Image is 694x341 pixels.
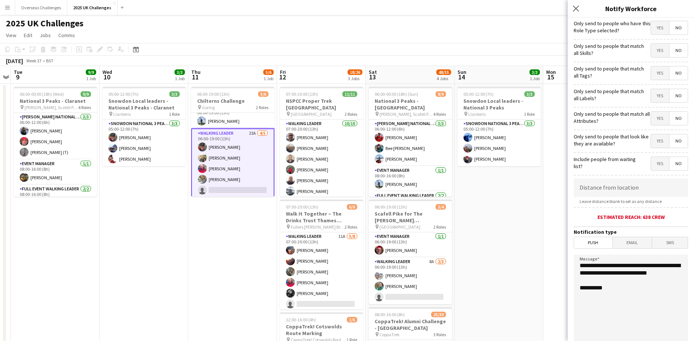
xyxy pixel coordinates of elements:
[574,88,650,101] label: Only send to people that match all Labels?
[369,191,452,230] app-card-role: Full Event Walking Leader2/2
[574,111,651,124] label: Only send to people that match all Attributes?
[14,185,97,221] app-card-role: Full Event Walking Leader2/208:00-16:00 (8h)
[669,21,688,35] span: No
[3,30,19,40] a: View
[15,0,67,15] button: Overseas Challenges
[433,332,446,337] span: 3 Roles
[530,76,540,81] div: 1 Job
[291,224,345,230] span: Fullers [PERSON_NAME] Brewery, [GEOGRAPHIC_DATA]
[457,69,466,75] span: Sun
[286,91,318,97] span: 07:00-20:00 (13h)
[457,98,541,111] h3: Snowdon Local leaders - National 3 Peaks
[175,69,185,75] span: 3/3
[20,91,64,97] span: 06:00-00:00 (18h) (Wed)
[6,32,16,39] span: View
[202,105,215,110] span: Goring
[379,332,400,337] span: CoppaTrek
[546,69,556,75] span: Mon
[113,111,131,117] span: Llanberis
[530,69,540,75] span: 3/3
[669,134,688,148] span: No
[436,91,446,97] span: 8/9
[574,199,668,204] span: Leave distance blank to set as any distance
[102,69,112,75] span: Wed
[574,229,688,235] h3: Notification type
[669,66,688,80] span: No
[369,258,452,304] app-card-role: Walking Leader8A2/306:00-19:00 (13h)[PERSON_NAME][PERSON_NAME]
[375,312,405,317] span: 08:00-16:00 (8h)
[433,224,446,230] span: 2 Roles
[369,69,377,75] span: Sat
[55,30,78,40] a: Comms
[21,30,35,40] a: Edit
[524,91,535,97] span: 3/3
[375,91,418,97] span: 06:00-00:00 (18h) (Sun)
[280,232,363,333] app-card-role: Walking Leader11A5/807:00-20:00 (13h)[PERSON_NAME][PERSON_NAME][PERSON_NAME][PERSON_NAME][PERSON_...
[102,87,186,166] app-job-card: 05:00-12:00 (7h)3/3Snowdon Local leaders - National 3 Peaks - Claranet Llanberis1 RoleSnowdon Nat...
[345,224,357,230] span: 2 Roles
[345,111,357,117] span: 2 Roles
[347,317,357,322] span: 1/6
[545,73,556,81] span: 15
[24,32,32,39] span: Edit
[369,119,452,166] app-card-role: [PERSON_NAME] National 3 Peaks Walking Leader3/306:00-12:00 (6h)[PERSON_NAME]Bee [PERSON_NAME][PE...
[191,87,274,197] app-job-card: 06:00-19:00 (13h)5/6Chilterns Challenge Goring2 RolesEvent Manager1/106:00-19:00 (13h)[PERSON_NAM...
[291,111,332,117] span: [GEOGRAPHIC_DATA]
[280,323,363,337] h3: CoppaTrek! Cotswolds Route Marking
[463,91,493,97] span: 05:00-12:00 (7h)
[431,312,446,317] span: 25/30
[46,58,53,63] div: BST
[280,87,363,197] app-job-card: 07:00-20:00 (13h)11/11NSPCC Proper Trek [GEOGRAPHIC_DATA] [GEOGRAPHIC_DATA]2 RolesWalking Leader1...
[67,0,118,15] button: 2025 UK Challenges
[78,105,91,110] span: 4 Roles
[25,105,78,110] span: [PERSON_NAME], Scafell Pike and Snowdon
[574,65,648,79] label: Only send to people that match all Tags?
[574,20,651,33] label: Only send to people who have this Role Type selected?
[81,91,91,97] span: 9/9
[191,128,274,198] app-card-role: Walking Leader22A4/506:00-19:00 (13h)[PERSON_NAME][PERSON_NAME][PERSON_NAME][PERSON_NAME]
[457,87,541,166] app-job-card: 05:00-12:00 (7h)3/3Snowdon Local leaders - National 3 Peaks Llanberis1 RoleSnowdon National 3 Pea...
[286,317,316,322] span: 12:00-16:00 (4h)
[258,91,268,97] span: 5/6
[264,76,273,81] div: 1 Job
[14,69,22,75] span: Tue
[375,204,407,210] span: 06:00-19:00 (13h)
[651,157,669,170] span: Yes
[613,237,652,248] span: Email
[568,4,694,13] h3: Notify Workforce
[37,30,54,40] a: Jobs
[368,73,377,81] span: 13
[342,91,357,97] span: 11/11
[574,43,649,56] label: Only send to people that match all Skills?
[436,204,446,210] span: 3/4
[669,112,688,125] span: No
[169,111,180,117] span: 1 Role
[102,98,186,111] h3: Snowdon Local leaders - National 3 Peaks - Claranet
[263,69,274,75] span: 5/6
[6,57,23,65] div: [DATE]
[574,133,651,147] label: Only send to people that look like they are available?
[369,232,452,258] app-card-role: Event Manager1/106:00-19:00 (13h)[PERSON_NAME]
[651,134,669,148] span: Yes
[652,237,688,248] span: SMS
[14,98,97,104] h3: National 3 Peaks - Claranet
[6,18,84,29] h1: 2025 UK Challenges
[669,157,688,170] span: No
[651,21,669,35] span: Yes
[280,200,363,309] div: 07:00-20:00 (13h)6/9Walk It Together – The Drinks Trust Thames Footpath Challenge Fullers [PERSON...
[379,111,433,117] span: [PERSON_NAME], Scafell Pike and Snowdon
[369,210,452,224] h3: Scafell Pike for The [PERSON_NAME] [PERSON_NAME] Trust
[433,111,446,117] span: 4 Roles
[280,98,363,111] h3: NSPCC Proper Trek [GEOGRAPHIC_DATA]
[58,32,75,39] span: Comms
[86,76,96,81] div: 1 Job
[369,166,452,191] app-card-role: Event Manager1/108:00-16:00 (8h)[PERSON_NAME]
[14,87,97,197] app-job-card: 06:00-00:00 (18h) (Wed)9/9National 3 Peaks - Claranet [PERSON_NAME], Scafell Pike and Snowdon4 Ro...
[524,111,535,117] span: 1 Role
[191,69,201,75] span: Thu
[280,210,363,224] h3: Walk It Together – The Drinks Trust Thames Footpath Challenge
[175,76,185,81] div: 1 Job
[651,66,669,80] span: Yes
[347,204,357,210] span: 6/9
